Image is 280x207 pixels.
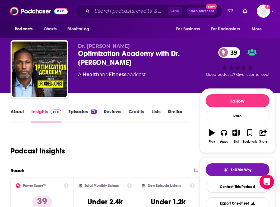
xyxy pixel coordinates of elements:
span: and [99,72,109,77]
a: Health [82,72,99,77]
div: Apps [220,140,228,144]
span: For Podcasters [211,25,240,33]
button: Open AdvancedNew [187,8,217,15]
span: Open Advanced [189,10,214,13]
span: Tell Me Why [231,168,251,172]
div: 72 [91,110,96,114]
span: Logged in as nicole.koremenos [257,5,270,18]
a: Fitness [109,72,126,77]
div: 39Good podcast? Give it some love! [200,43,275,81]
span: Podcasts [15,25,33,33]
button: Play [206,125,218,147]
button: open menu [247,23,269,35]
span: 39 [224,47,240,58]
img: Podchaser - Follow, Share and Rate Podcasts [10,5,68,17]
button: Share [257,125,269,147]
img: User Profile [257,5,270,18]
a: Charts [40,23,60,35]
span: More [252,25,262,33]
a: InsightsPodchaser Pro [31,109,61,122]
a: Show notifications dropdown [240,6,250,16]
button: open menu [172,23,207,35]
div: Rate [206,110,269,122]
span: Dr. [PERSON_NAME] [78,43,130,49]
span: Charts [44,25,57,33]
a: Similar [168,109,182,122]
span: Ctrl K [168,7,182,15]
a: Lists [151,109,160,122]
img: Podchaser Pro [51,110,61,114]
div: List [234,140,239,144]
h2: Power Score™ [23,184,46,188]
button: Apps [218,125,230,147]
span: Good podcast? Give it some love! [206,72,269,77]
h3: Under 1.2k [151,197,185,206]
a: Episodes72 [68,109,96,122]
img: Optimization Academy with Dr. Greg Jones [12,42,67,97]
div: Open Intercom Messenger [260,175,274,189]
h1: Podcast Insights [11,147,65,156]
a: Show notifications dropdown [225,6,235,16]
button: List [230,125,242,147]
div: Bookmark [243,140,257,144]
a: Contact This Podcast [206,181,269,193]
a: About [11,109,24,122]
h2: New Episode Listens [148,184,181,188]
button: open menu [63,23,97,35]
h2: Reach [11,168,24,173]
a: Reviews [104,109,121,122]
div: Share [259,140,267,144]
button: Follow [206,94,269,107]
button: Bookmark [242,125,257,147]
a: 39 [218,47,240,58]
button: Show profile menu [257,5,270,18]
img: tell me why sparkle [223,168,228,172]
input: Search podcasts, credits, & more... [92,6,168,16]
div: Play [209,140,215,144]
span: For Business [176,25,200,33]
svg: Add a profile image [265,5,270,9]
button: open menu [207,23,249,35]
button: tell me why sparkleTell Me Why [206,163,269,176]
div: Search podcasts, credits, & more... [76,4,222,18]
button: open menu [11,23,40,35]
a: Credits [129,109,144,122]
h3: Under 2.4k [88,197,123,206]
span: Monitoring [67,25,89,33]
span: New [206,4,217,9]
h2: Total Monthly Listens [85,184,119,188]
div: A podcast [78,71,146,78]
